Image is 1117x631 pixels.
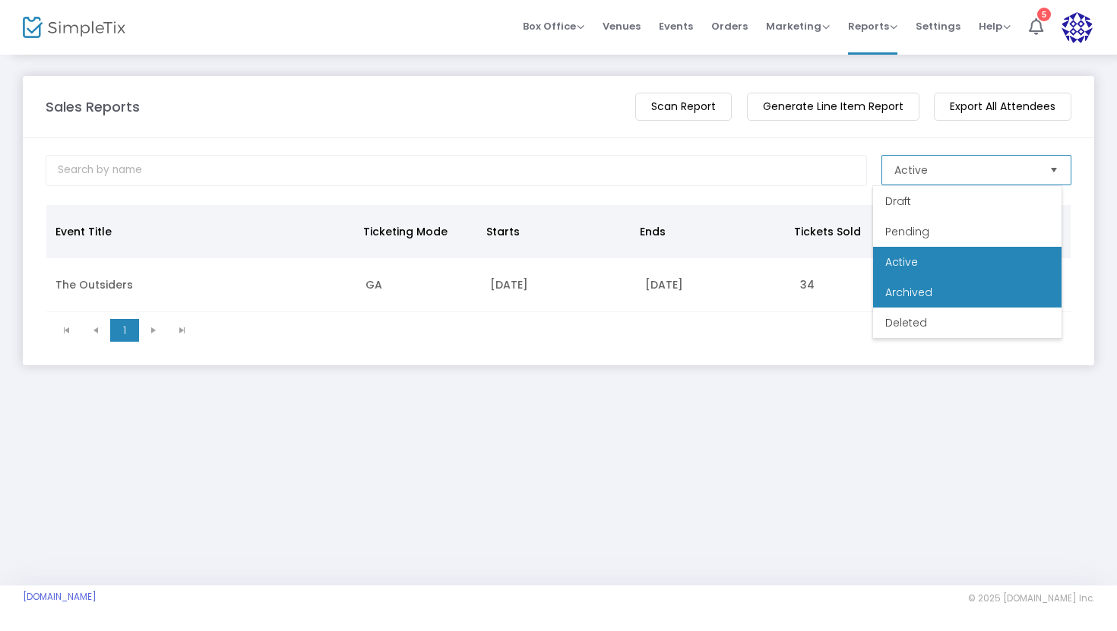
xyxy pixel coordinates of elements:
[46,258,356,312] td: The Outsiders
[885,285,932,300] span: Archived
[636,258,791,312] td: [DATE]
[711,7,748,46] span: Orders
[848,19,897,33] span: Reports
[979,19,1011,33] span: Help
[885,315,927,330] span: Deleted
[934,93,1071,121] m-button: Export All Attendees
[631,205,784,258] th: Ends
[354,205,477,258] th: Ticketing Mode
[968,592,1094,604] span: © 2025 [DOMAIN_NAME] Inc.
[110,319,139,342] span: Page 1
[885,254,918,270] span: Active
[46,96,140,117] m-panel-title: Sales Reports
[766,19,830,33] span: Marketing
[785,205,908,258] th: Tickets Sold
[885,224,929,239] span: Pending
[23,591,97,603] a: [DOMAIN_NAME]
[477,205,631,258] th: Starts
[46,205,354,258] th: Event Title
[885,194,911,209] span: Draft
[1037,8,1051,21] div: 5
[523,19,584,33] span: Box Office
[481,258,636,312] td: [DATE]
[747,93,919,121] m-button: Generate Line Item Report
[603,7,641,46] span: Venues
[916,7,960,46] span: Settings
[635,93,732,121] m-button: Scan Report
[1043,156,1065,185] button: Select
[659,7,693,46] span: Events
[791,258,915,312] td: 34
[356,258,480,312] td: GA
[207,323,1054,338] kendo-pager-info: 1 - 1 of 1 items
[46,155,867,186] input: Search by name
[894,162,928,178] span: Active
[46,205,1071,312] div: Data table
